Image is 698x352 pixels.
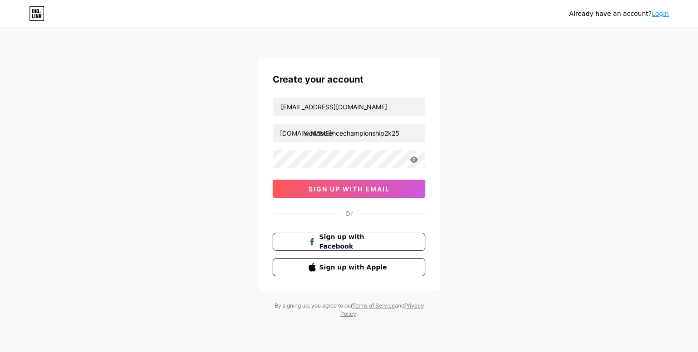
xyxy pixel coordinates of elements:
span: Sign up with Facebook [319,232,390,251]
a: Terms of Service [352,302,395,309]
button: Sign up with Apple [273,258,425,276]
span: Sign up with Apple [319,263,390,272]
div: Or [345,209,353,218]
input: username [273,124,425,142]
button: sign up with email [273,180,425,198]
button: Sign up with Facebook [273,233,425,251]
div: By signing up, you agree to our and . [272,302,426,318]
div: Already have an account? [569,9,669,19]
a: Login [652,10,669,17]
div: Create your account [273,73,425,86]
span: sign up with email [309,185,390,193]
input: Email [273,98,425,116]
div: [DOMAIN_NAME]/ [280,128,334,138]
